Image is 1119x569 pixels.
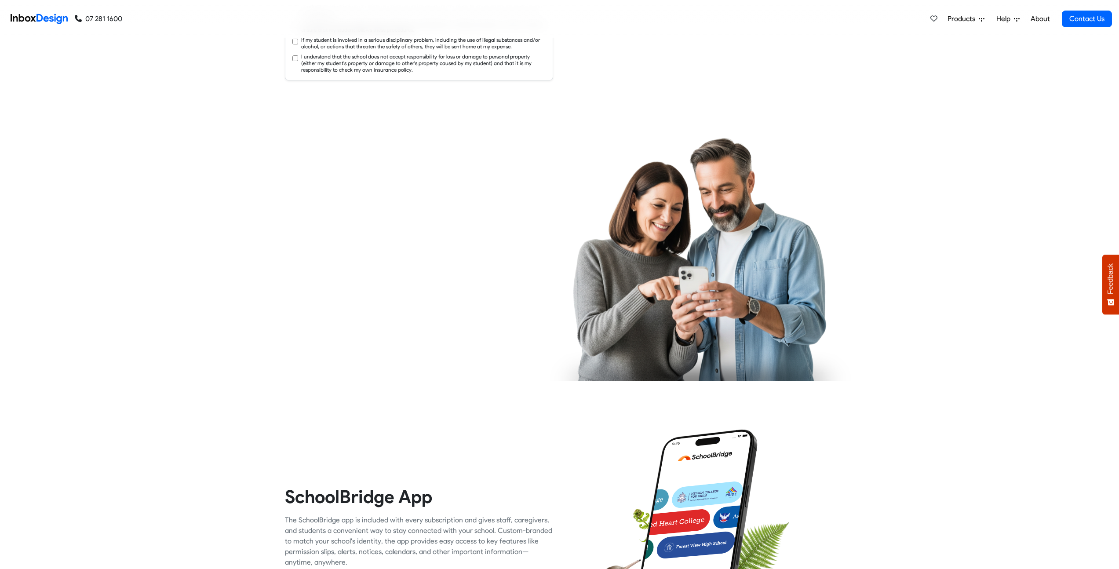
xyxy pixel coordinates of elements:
span: Products [948,14,979,24]
img: parents_using_phone.png [549,137,851,381]
div: The SchoolBridge app is included with every subscription and gives staff, caregivers, and student... [285,515,553,568]
a: 07 281 1600 [75,14,122,24]
a: Contact Us [1062,11,1112,27]
label: I understand that the school does not accept responsibility for loss or damage to personal proper... [301,53,546,73]
button: Feedback - Show survey [1102,255,1119,314]
a: Products [944,10,988,28]
label: If my student is involved in a serious disciplinary problem, including the use of illegal substan... [301,36,546,50]
span: Feedback [1107,263,1115,294]
a: Help [993,10,1023,28]
span: Help [996,14,1014,24]
a: About [1028,10,1052,28]
heading: SchoolBridge App [285,485,553,508]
